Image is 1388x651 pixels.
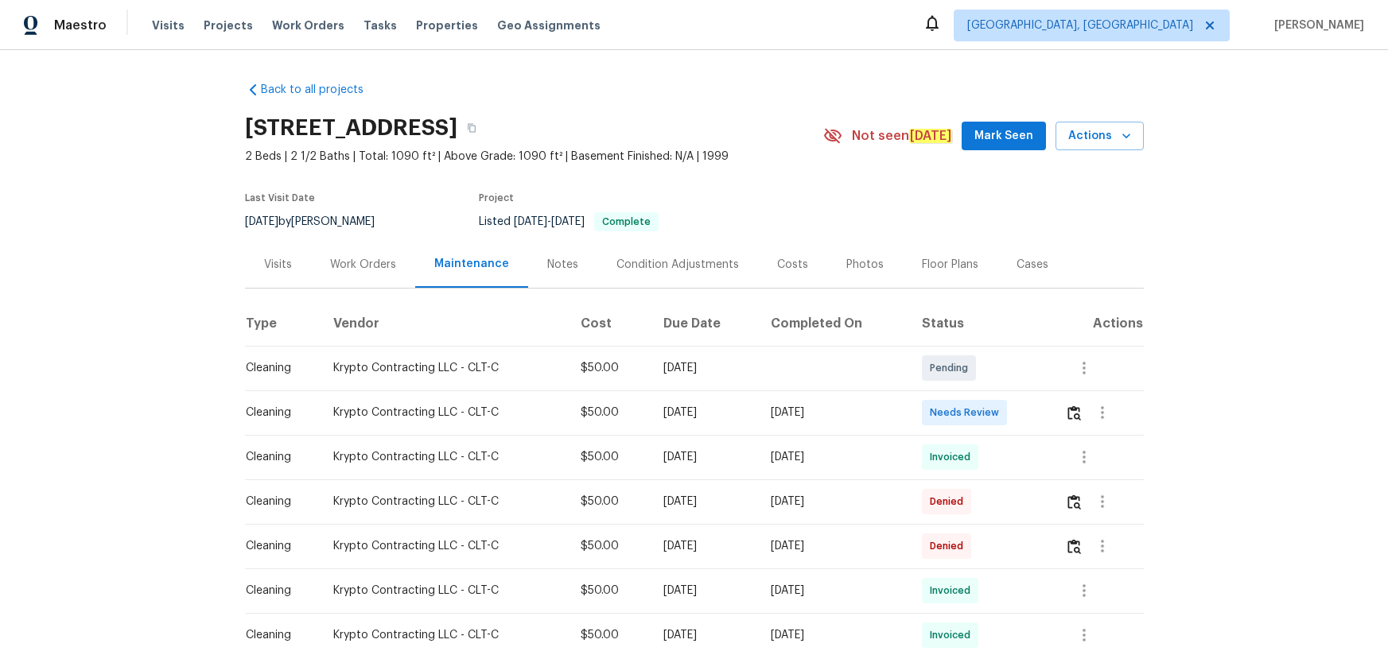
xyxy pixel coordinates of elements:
[245,301,321,346] th: Type
[333,627,555,643] div: Krypto Contracting LLC - CLT-C
[581,449,638,465] div: $50.00
[1065,393,1083,432] button: Review Icon
[321,301,568,346] th: Vendor
[758,301,909,346] th: Completed On
[245,216,278,227] span: [DATE]
[651,301,758,346] th: Due Date
[930,405,1005,420] span: Needs Review
[596,217,657,227] span: Complete
[846,257,884,273] div: Photos
[333,360,555,376] div: Krypto Contracting LLC - CLT-C
[962,122,1046,151] button: Mark Seen
[1268,17,1364,33] span: [PERSON_NAME]
[771,449,896,465] div: [DATE]
[54,17,107,33] span: Maestro
[1067,539,1081,554] img: Review Icon
[434,256,509,272] div: Maintenance
[777,257,808,273] div: Costs
[663,494,745,510] div: [DATE]
[272,17,344,33] span: Work Orders
[245,149,823,165] span: 2 Beds | 2 1/2 Baths | Total: 1090 ft² | Above Grade: 1090 ft² | Basement Finished: N/A | 1999
[246,405,309,420] div: Cleaning
[204,17,253,33] span: Projects
[1065,527,1083,565] button: Review Icon
[333,583,555,599] div: Krypto Contracting LLC - CLT-C
[457,114,486,142] button: Copy Address
[581,360,638,376] div: $50.00
[246,494,309,510] div: Cleaning
[930,360,974,376] span: Pending
[581,405,638,420] div: $50.00
[547,257,578,273] div: Notes
[246,360,309,376] div: Cleaning
[1067,405,1081,420] img: Review Icon
[551,216,585,227] span: [DATE]
[245,120,457,136] h2: [STREET_ADDRESS]
[479,216,659,227] span: Listed
[930,494,970,510] span: Denied
[333,405,555,420] div: Krypto Contracting LLC - CLT-C
[663,583,745,599] div: [DATE]
[514,216,547,227] span: [DATE]
[663,449,745,465] div: [DATE]
[246,449,309,465] div: Cleaning
[364,20,397,31] span: Tasks
[245,212,394,231] div: by [PERSON_NAME]
[246,538,309,554] div: Cleaning
[152,17,185,33] span: Visits
[1052,301,1143,346] th: Actions
[497,17,601,33] span: Geo Assignments
[909,129,952,143] em: [DATE]
[246,583,309,599] div: Cleaning
[930,627,977,643] span: Invoiced
[333,494,555,510] div: Krypto Contracting LLC - CLT-C
[1067,494,1081,510] img: Review Icon
[771,405,896,420] div: [DATE]
[581,583,638,599] div: $50.00
[771,538,896,554] div: [DATE]
[909,301,1052,346] th: Status
[1056,122,1144,151] button: Actions
[771,494,896,510] div: [DATE]
[771,627,896,643] div: [DATE]
[930,449,977,465] span: Invoiced
[1065,482,1083,521] button: Review Icon
[1068,126,1131,146] span: Actions
[416,17,478,33] span: Properties
[581,627,638,643] div: $50.00
[264,257,292,273] div: Visits
[974,126,1033,146] span: Mark Seen
[333,449,555,465] div: Krypto Contracting LLC - CLT-C
[245,193,315,203] span: Last Visit Date
[852,128,952,144] span: Not seen
[930,538,970,554] span: Denied
[568,301,651,346] th: Cost
[581,538,638,554] div: $50.00
[330,257,396,273] div: Work Orders
[922,257,978,273] div: Floor Plans
[663,405,745,420] div: [DATE]
[479,193,514,203] span: Project
[245,82,398,98] a: Back to all projects
[663,360,745,376] div: [DATE]
[333,538,555,554] div: Krypto Contracting LLC - CLT-C
[1017,257,1048,273] div: Cases
[930,583,977,599] span: Invoiced
[771,583,896,599] div: [DATE]
[663,627,745,643] div: [DATE]
[514,216,585,227] span: -
[246,627,309,643] div: Cleaning
[663,538,745,554] div: [DATE]
[581,494,638,510] div: $50.00
[616,257,739,273] div: Condition Adjustments
[967,17,1193,33] span: [GEOGRAPHIC_DATA], [GEOGRAPHIC_DATA]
